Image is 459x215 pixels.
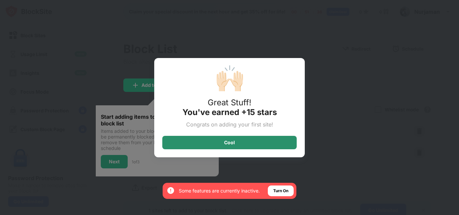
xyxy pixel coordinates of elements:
div: Congrats on adding your first site! [178,121,281,128]
div: Great Stuff! [208,98,251,107]
div: 🙌🏻 [215,66,244,90]
div: Turn On [273,187,288,194]
div: Some features are currently inactive. [179,187,260,194]
div: You've earned +15 stars [182,107,277,117]
div: Cool [224,140,235,145]
img: error-circle-white.svg [167,186,175,195]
